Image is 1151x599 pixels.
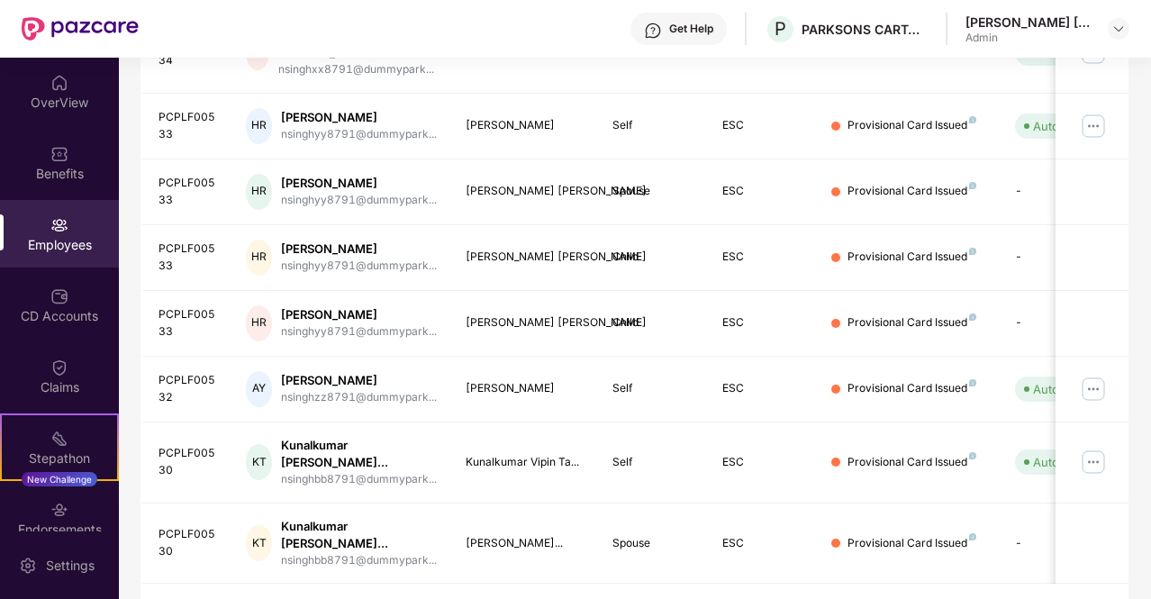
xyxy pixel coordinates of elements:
[612,249,693,266] div: Child
[246,305,272,341] div: HR
[969,248,976,255] img: svg+xml;base64,PHN2ZyB4bWxucz0iaHR0cDovL3d3dy53My5vcmcvMjAwMC9zdmciIHdpZHRoPSI4IiBoZWlnaHQ9IjgiIH...
[281,372,437,389] div: [PERSON_NAME]
[722,249,803,266] div: ESC
[1001,225,1128,291] td: -
[1001,291,1128,357] td: -
[775,18,786,40] span: P
[847,535,976,552] div: Provisional Card Issued
[1001,504,1128,585] td: -
[281,306,437,323] div: [PERSON_NAME]
[1111,22,1126,36] img: svg+xml;base64,PHN2ZyBpZD0iRHJvcGRvd24tMzJ4MzIiIHhtbG5zPSJodHRwOi8vd3d3LnczLm9yZy8yMDAwL3N2ZyIgd2...
[281,323,437,340] div: nsinghyy8791@dummypark...
[159,175,218,209] div: PCPLF00533
[1079,112,1108,141] img: manageButton
[50,74,68,92] img: svg+xml;base64,PHN2ZyBpZD0iSG9tZSIgeG1sbnM9Imh0dHA6Ly93d3cudzMub3JnLzIwMDAvc3ZnIiB3aWR0aD0iMjAiIG...
[50,216,68,234] img: svg+xml;base64,PHN2ZyBpZD0iRW1wbG95ZWVzIiB4bWxucz0iaHR0cDovL3d3dy53My5vcmcvMjAwMC9zdmciIHdpZHRoPS...
[281,241,437,258] div: [PERSON_NAME]
[22,472,97,486] div: New Challenge
[1033,380,1105,398] div: Auto Verified
[969,182,976,189] img: svg+xml;base64,PHN2ZyB4bWxucz0iaHR0cDovL3d3dy53My5vcmcvMjAwMC9zdmciIHdpZHRoPSI4IiBoZWlnaHQ9IjgiIH...
[281,258,437,275] div: nsinghyy8791@dummypark...
[246,525,272,561] div: KT
[644,22,662,40] img: svg+xml;base64,PHN2ZyBpZD0iSGVscC0zMngzMiIgeG1sbnM9Imh0dHA6Ly93d3cudzMub3JnLzIwMDAvc3ZnIiB3aWR0aD...
[281,389,437,406] div: nsinghzz8791@dummypark...
[612,117,693,134] div: Self
[2,449,117,467] div: Stepathon
[41,557,100,575] div: Settings
[965,31,1092,45] div: Admin
[722,380,803,397] div: ESC
[246,240,272,276] div: HR
[847,454,976,471] div: Provisional Card Issued
[612,535,693,552] div: Spouse
[159,526,218,560] div: PCPLF00530
[612,314,693,331] div: Child
[22,17,139,41] img: New Pazcare Logo
[847,314,976,331] div: Provisional Card Issued
[969,452,976,459] img: svg+xml;base64,PHN2ZyB4bWxucz0iaHR0cDovL3d3dy53My5vcmcvMjAwMC9zdmciIHdpZHRoPSI4IiBoZWlnaHQ9IjgiIH...
[847,117,976,134] div: Provisional Card Issued
[847,183,976,200] div: Provisional Card Issued
[669,22,713,36] div: Get Help
[722,314,803,331] div: ESC
[281,518,437,552] div: Kunalkumar [PERSON_NAME]...
[847,380,976,397] div: Provisional Card Issued
[50,287,68,305] img: svg+xml;base64,PHN2ZyBpZD0iQ0RfQWNjb3VudHMiIGRhdGEtbmFtZT0iQ0QgQWNjb3VudHMiIHhtbG5zPSJodHRwOi8vd3...
[246,174,272,210] div: HR
[466,535,584,552] div: [PERSON_NAME]...
[612,183,693,200] div: Spouse
[19,557,37,575] img: svg+xml;base64,PHN2ZyBpZD0iU2V0dGluZy0yMHgyMCIgeG1sbnM9Imh0dHA6Ly93d3cudzMub3JnLzIwMDAvc3ZnIiB3aW...
[1079,448,1108,476] img: manageButton
[802,21,928,38] div: PARKSONS CARTAMUNDI PVT LTD
[159,241,218,275] div: PCPLF00533
[281,552,437,569] div: nsinghbb8791@dummypark...
[50,430,68,448] img: svg+xml;base64,PHN2ZyB4bWxucz0iaHR0cDovL3d3dy53My5vcmcvMjAwMC9zdmciIHdpZHRoPSIyMSIgaGVpZ2h0PSIyMC...
[722,117,803,134] div: ESC
[50,145,68,163] img: svg+xml;base64,PHN2ZyBpZD0iQmVuZWZpdHMiIHhtbG5zPSJodHRwOi8vd3d3LnczLm9yZy8yMDAwL3N2ZyIgd2lkdGg9Ij...
[466,183,584,200] div: [PERSON_NAME] [PERSON_NAME]
[969,313,976,321] img: svg+xml;base64,PHN2ZyB4bWxucz0iaHR0cDovL3d3dy53My5vcmcvMjAwMC9zdmciIHdpZHRoPSI4IiBoZWlnaHQ9IjgiIH...
[466,314,584,331] div: [PERSON_NAME] [PERSON_NAME]
[281,192,437,209] div: nsinghyy8791@dummypark...
[466,249,584,266] div: [PERSON_NAME] [PERSON_NAME]
[246,108,272,144] div: HR
[466,454,584,471] div: Kunalkumar Vipin Ta...
[1033,117,1105,135] div: Auto Verified
[722,454,803,471] div: ESC
[1001,159,1128,225] td: -
[612,454,693,471] div: Self
[278,61,437,78] div: nsinghxx8791@dummypark...
[722,535,803,552] div: ESC
[50,501,68,519] img: svg+xml;base64,PHN2ZyBpZD0iRW5kb3JzZW1lbnRzIiB4bWxucz0iaHR0cDovL3d3dy53My5vcmcvMjAwMC9zdmciIHdpZH...
[246,444,272,480] div: KT
[50,358,68,377] img: svg+xml;base64,PHN2ZyBpZD0iQ2xhaW0iIHhtbG5zPSJodHRwOi8vd3d3LnczLm9yZy8yMDAwL3N2ZyIgd2lkdGg9IjIwIi...
[246,371,272,407] div: AY
[847,249,976,266] div: Provisional Card Issued
[1079,375,1108,404] img: manageButton
[281,109,437,126] div: [PERSON_NAME]
[159,109,218,143] div: PCPLF00533
[281,471,437,488] div: nsinghbb8791@dummypark...
[466,117,584,134] div: [PERSON_NAME]
[281,437,437,471] div: Kunalkumar [PERSON_NAME]...
[281,126,437,143] div: nsinghyy8791@dummypark...
[1033,453,1105,471] div: Auto Verified
[969,379,976,386] img: svg+xml;base64,PHN2ZyB4bWxucz0iaHR0cDovL3d3dy53My5vcmcvMjAwMC9zdmciIHdpZHRoPSI4IiBoZWlnaHQ9IjgiIH...
[281,175,437,192] div: [PERSON_NAME]
[159,372,218,406] div: PCPLF00532
[159,306,218,340] div: PCPLF00533
[969,116,976,123] img: svg+xml;base64,PHN2ZyB4bWxucz0iaHR0cDovL3d3dy53My5vcmcvMjAwMC9zdmciIHdpZHRoPSI4IiBoZWlnaHQ9IjgiIH...
[466,380,584,397] div: [PERSON_NAME]
[159,445,218,479] div: PCPLF00530
[965,14,1092,31] div: [PERSON_NAME] [PERSON_NAME]
[612,380,693,397] div: Self
[722,183,803,200] div: ESC
[969,533,976,540] img: svg+xml;base64,PHN2ZyB4bWxucz0iaHR0cDovL3d3dy53My5vcmcvMjAwMC9zdmciIHdpZHRoPSI4IiBoZWlnaHQ9IjgiIH...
